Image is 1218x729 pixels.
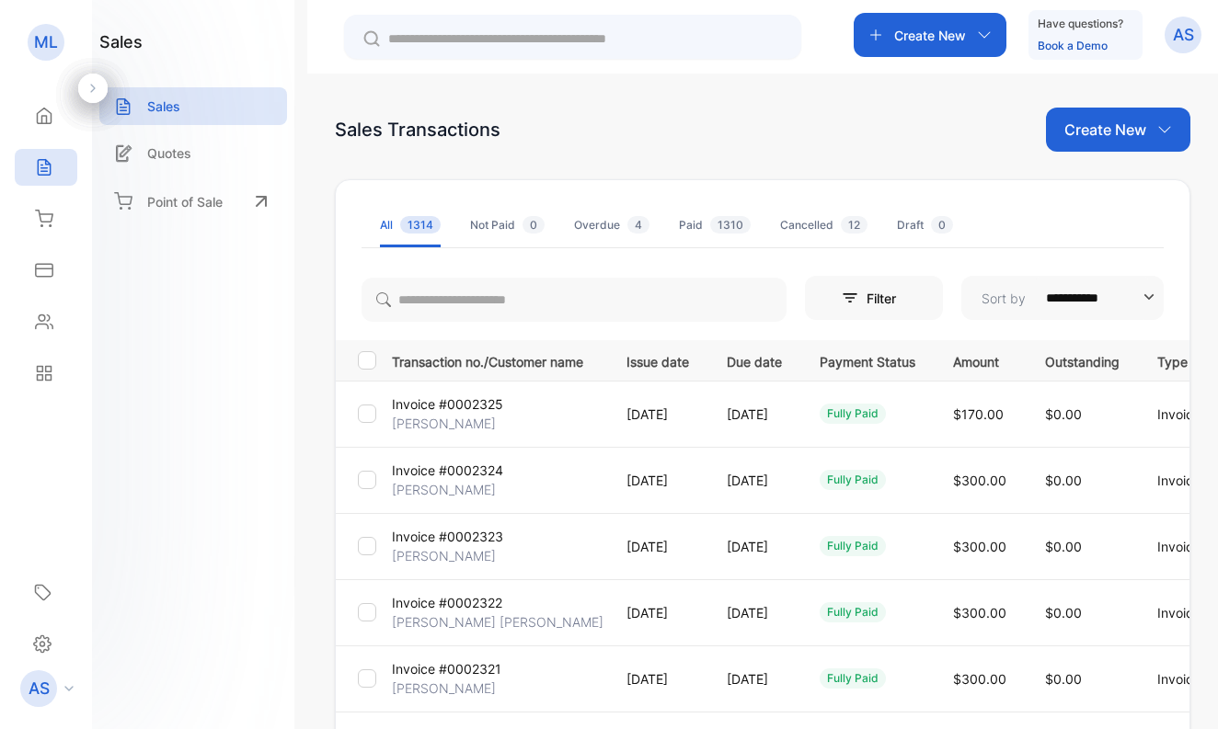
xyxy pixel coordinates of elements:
p: Invoice #0002324 [392,461,503,480]
span: $0.00 [1045,473,1082,488]
span: $0.00 [1045,539,1082,554]
span: $300.00 [953,605,1006,621]
p: Issue date [626,348,689,371]
p: [DATE] [727,537,782,556]
p: [DATE] [626,471,689,490]
button: Sort by [961,276,1164,320]
p: Invoice [1157,537,1212,556]
p: [PERSON_NAME] [392,546,496,565]
p: Have questions? [1038,15,1123,33]
button: AS [1165,13,1201,57]
div: Cancelled [780,217,868,234]
span: $0.00 [1045,605,1082,621]
p: Invoice #0002325 [392,394,503,414]
span: $300.00 [953,539,1006,554]
p: Invoice #0002321 [392,659,501,678]
span: 0 [931,216,953,234]
div: All [380,217,441,234]
p: Invoice [1157,603,1212,622]
p: Outstanding [1045,348,1120,371]
p: AS [29,677,50,701]
p: Sort by [982,289,1026,308]
p: Create New [894,26,966,45]
p: [DATE] [626,404,689,424]
span: 4 [627,216,649,234]
button: Create New [1046,108,1190,152]
p: Transaction no./Customer name [392,348,603,371]
span: $300.00 [953,473,1006,488]
h1: sales [99,29,143,54]
a: Quotes [99,134,287,172]
span: $170.00 [953,406,1004,422]
p: Due date [727,348,782,371]
p: Payment Status [820,348,915,371]
p: [PERSON_NAME] [392,678,496,698]
div: fully paid [820,404,886,424]
p: [DATE] [626,603,689,622]
div: fully paid [820,470,886,490]
span: 0 [523,216,545,234]
p: [DATE] [727,603,782,622]
p: Invoice [1157,471,1212,490]
p: [DATE] [626,537,689,556]
p: ML [34,30,58,54]
p: [DATE] [727,404,782,424]
p: Quotes [147,143,191,163]
p: Point of Sale [147,192,223,211]
p: [PERSON_NAME] [PERSON_NAME] [392,612,603,632]
div: Not Paid [470,217,545,234]
p: Create New [1064,119,1146,141]
a: Sales [99,87,287,125]
div: fully paid [820,602,886,622]
p: [DATE] [727,471,782,490]
span: $300.00 [953,671,1006,687]
a: Book a Demo [1038,39,1108,52]
div: Overdue [574,217,649,234]
div: Paid [679,217,751,234]
p: Sales [147,97,180,116]
p: Invoice #0002322 [392,593,502,612]
span: 1314 [400,216,441,234]
div: Sales Transactions [335,116,500,143]
p: AS [1173,23,1194,47]
p: Invoice [1157,669,1212,689]
div: fully paid [820,536,886,556]
p: Type [1157,348,1212,371]
a: Point of Sale [99,181,287,222]
div: fully paid [820,668,886,689]
p: Amount [953,348,1007,371]
span: 1310 [710,216,751,234]
p: [PERSON_NAME] [392,480,496,499]
span: 12 [841,216,868,234]
div: Draft [897,217,953,234]
button: Create New [854,13,1006,57]
p: [PERSON_NAME] [392,414,496,433]
p: Invoice #0002323 [392,527,503,546]
p: [DATE] [626,669,689,689]
span: $0.00 [1045,671,1082,687]
span: $0.00 [1045,406,1082,422]
p: Invoice [1157,404,1212,424]
p: [DATE] [727,669,782,689]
